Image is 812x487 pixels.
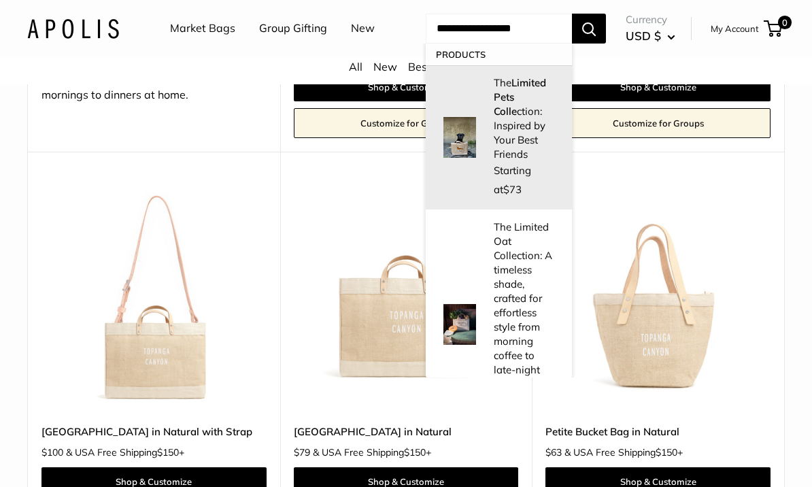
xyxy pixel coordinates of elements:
a: Market Bags [170,18,235,39]
a: All [349,60,362,73]
a: Customize for Groups [294,108,519,138]
a: Customize for Groups [545,108,771,138]
a: Petite Bucket Bag in Natural [545,424,771,439]
a: Shop & Customize [294,73,519,101]
span: $100 [41,446,63,458]
span: 0 [778,16,792,29]
span: $150 [404,446,426,458]
a: [GEOGRAPHIC_DATA] in Natural with Strap [41,424,267,439]
span: $150 [656,446,677,458]
span: $73 [503,183,522,196]
a: The Limited Pets Collection: Inspired by Your Best Friends TheLimited Pets Collection: Inspired b... [426,65,572,209]
span: Starting at [494,164,531,196]
a: Shop & Customize [545,73,771,101]
a: Petite Bucket Bag in NaturalPetite Bucket Bag in Natural [545,186,771,411]
a: East West Market Bag in NaturalEast West Market Bag in Natural [294,186,519,411]
a: Group Gifting [259,18,327,39]
strong: Limited Pets Colle [494,76,546,118]
span: USD $ [626,29,661,43]
p: The ction: Inspired by Your Best Friends [494,75,558,161]
a: New [373,60,397,73]
img: The Limited Pets Collection: Inspired by Your Best Friends [439,117,480,158]
a: My Account [711,20,759,37]
img: East West Bag in Natural with Strap [41,186,267,411]
span: $79 [294,446,310,458]
img: Apolis [27,18,119,38]
button: USD $ [626,25,675,47]
a: Bestsellers [408,60,464,73]
p: The Limited Oat Collection: A timeless shade, crafted for effortless style from morning coffee to... [494,220,558,391]
button: Search [572,14,606,44]
span: & USA Free Shipping + [313,448,431,457]
span: & USA Free Shipping + [66,448,184,457]
span: & USA Free Shipping + [564,448,683,457]
img: East West Market Bag in Natural [294,186,519,411]
a: East West Bag in Natural with StrapEast West Bag in Natural with Strap [41,186,267,411]
a: 0 [765,20,782,37]
a: New [351,18,375,39]
span: Currency [626,10,675,29]
span: $63 [545,446,562,458]
input: Search... [426,14,572,44]
span: $150 [157,446,179,458]
img: The Limited Oat Collection: A timeless shade, crafted for effortless style from morning coffee to... [439,304,480,345]
img: Petite Bucket Bag in Natural [545,186,771,411]
a: [GEOGRAPHIC_DATA] in Natural [294,424,519,439]
p: Products [426,44,572,65]
a: The Limited Oat Collection: A timeless shade, crafted for effortless style from morning coffee to... [426,209,572,439]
